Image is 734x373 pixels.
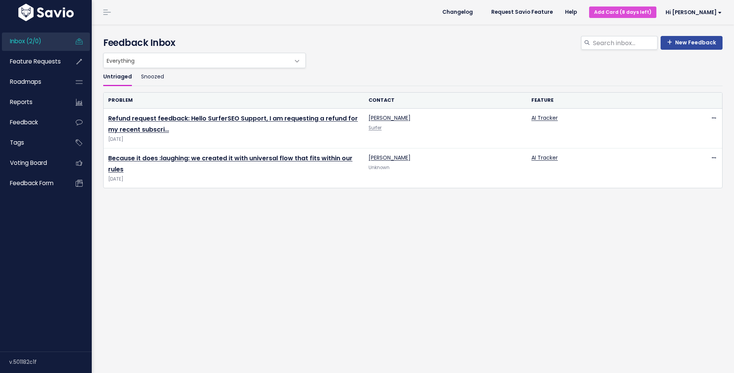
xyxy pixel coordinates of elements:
[108,154,352,174] a: Because it does :laughing: we created it with universal flow that fits within our rules
[369,125,382,131] a: Surfer
[666,10,722,15] span: Hi [PERSON_NAME]
[531,114,558,122] a: AI Tracker
[661,36,723,50] a: New Feedback
[103,36,723,50] h4: Feedback Inbox
[103,68,723,86] ul: Filter feature requests
[2,73,63,91] a: Roadmaps
[369,114,411,122] a: [PERSON_NAME]
[2,174,63,192] a: Feedback form
[103,68,132,86] a: Untriaged
[527,93,690,108] th: Feature
[10,57,61,65] span: Feature Requests
[10,37,41,45] span: Inbox (2/0)
[589,7,656,18] a: Add Card (8 days left)
[369,154,411,161] a: [PERSON_NAME]
[10,159,47,167] span: Voting Board
[656,7,728,18] a: Hi [PERSON_NAME]
[141,68,164,86] a: Snoozed
[104,53,290,68] span: Everything
[10,98,32,106] span: Reports
[9,352,92,372] div: v.501182c1f
[16,4,76,21] img: logo-white.9d6f32f41409.svg
[369,165,390,171] span: Unknown
[592,36,658,50] input: Search inbox...
[10,138,24,147] span: Tags
[10,118,38,126] span: Feedback
[10,78,41,86] span: Roadmaps
[485,7,559,18] a: Request Savio Feature
[108,135,359,143] span: [DATE]
[2,93,63,111] a: Reports
[103,53,306,68] span: Everything
[2,154,63,172] a: Voting Board
[108,114,358,134] a: Refund request feedback: Hello SurferSEO Support, I am requesting a refund for my recent subscri…
[2,134,63,151] a: Tags
[442,10,473,15] span: Changelog
[104,93,364,108] th: Problem
[108,175,359,183] span: [DATE]
[364,93,527,108] th: Contact
[531,154,558,161] a: AI Tracker
[2,33,63,50] a: Inbox (2/0)
[559,7,583,18] a: Help
[2,53,63,70] a: Feature Requests
[10,179,54,187] span: Feedback form
[2,114,63,131] a: Feedback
